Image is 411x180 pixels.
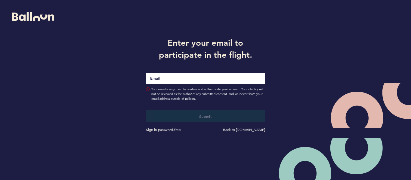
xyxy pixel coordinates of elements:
[151,87,265,101] span: Your email is only used to confirm and authenticate your account. Your identity will not be revea...
[199,114,212,119] span: Submit
[146,127,181,132] a: Sign in password-free
[141,37,269,61] h1: Enter your email to participate in the flight.
[146,110,265,122] button: Submit
[223,127,265,132] a: Back to [DOMAIN_NAME]
[146,73,265,84] input: Email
